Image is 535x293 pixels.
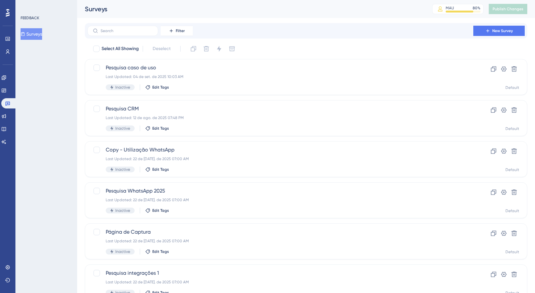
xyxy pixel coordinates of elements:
span: New Survey [492,28,513,33]
span: Copy - Utilização WhatsApp [106,146,455,154]
span: Inactive [115,167,130,172]
button: Surveys [21,28,42,40]
span: Edit Tags [152,126,169,131]
div: Last Updated: 22 de [DATE]. de 2025 07:00 AM [106,280,455,285]
button: Edit Tags [145,249,169,254]
div: Default [505,126,519,131]
span: Pesquisa integrações 1 [106,269,455,277]
span: Pesquisa WhatsApp 2025 [106,187,455,195]
div: Default [505,85,519,90]
span: Select All Showing [102,45,139,53]
span: Pesquisa CRM [106,105,455,113]
div: MAU [446,5,454,11]
button: Edit Tags [145,85,169,90]
button: Edit Tags [145,167,169,172]
div: FEEDBACK [21,15,39,21]
span: Inactive [115,85,130,90]
span: Edit Tags [152,208,169,213]
span: Deselect [153,45,171,53]
span: Página de Captura [106,228,455,236]
span: Edit Tags [152,167,169,172]
button: Publish Changes [489,4,527,14]
span: Edit Tags [152,249,169,254]
span: Edit Tags [152,85,169,90]
div: Default [505,167,519,172]
button: Filter [161,26,193,36]
span: Inactive [115,208,130,213]
button: Deselect [147,43,176,55]
div: Default [505,208,519,213]
span: Publish Changes [493,6,523,12]
div: Default [505,249,519,254]
span: Pesquisa caso de uso [106,64,455,72]
div: Last Updated: 04 de set. de 2025 10:03 AM [106,74,455,79]
div: Last Updated: 22 de [DATE]. de 2025 07:00 AM [106,156,455,161]
span: Inactive [115,249,130,254]
div: Surveys [85,4,416,13]
div: 80 % [473,5,480,11]
div: Last Updated: 12 de ago. de 2025 07:48 PM [106,115,455,120]
span: Filter [176,28,185,33]
span: Inactive [115,126,130,131]
input: Search [101,29,153,33]
button: New Survey [473,26,525,36]
button: Edit Tags [145,208,169,213]
div: Last Updated: 22 de [DATE]. de 2025 07:00 AM [106,197,455,203]
div: Last Updated: 22 de [DATE]. de 2025 07:00 AM [106,238,455,244]
button: Edit Tags [145,126,169,131]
